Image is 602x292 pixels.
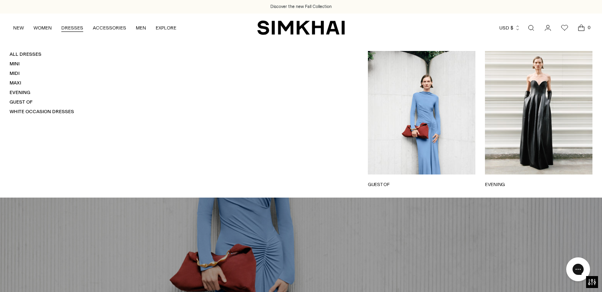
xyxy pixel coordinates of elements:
a: EXPLORE [156,19,176,37]
button: USD $ [499,19,520,37]
a: Go to the account page [540,20,556,36]
a: Wishlist [557,20,573,36]
a: Discover the new Fall Collection [270,4,332,10]
a: Open search modal [523,20,539,36]
a: ACCESSORIES [93,19,126,37]
a: MEN [136,19,146,37]
a: SIMKHAI [257,20,345,35]
a: Open cart modal [573,20,589,36]
a: DRESSES [61,19,83,37]
iframe: Gorgias live chat messenger [562,255,594,284]
span: 0 [585,24,592,31]
a: WOMEN [33,19,52,37]
a: NEW [13,19,24,37]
